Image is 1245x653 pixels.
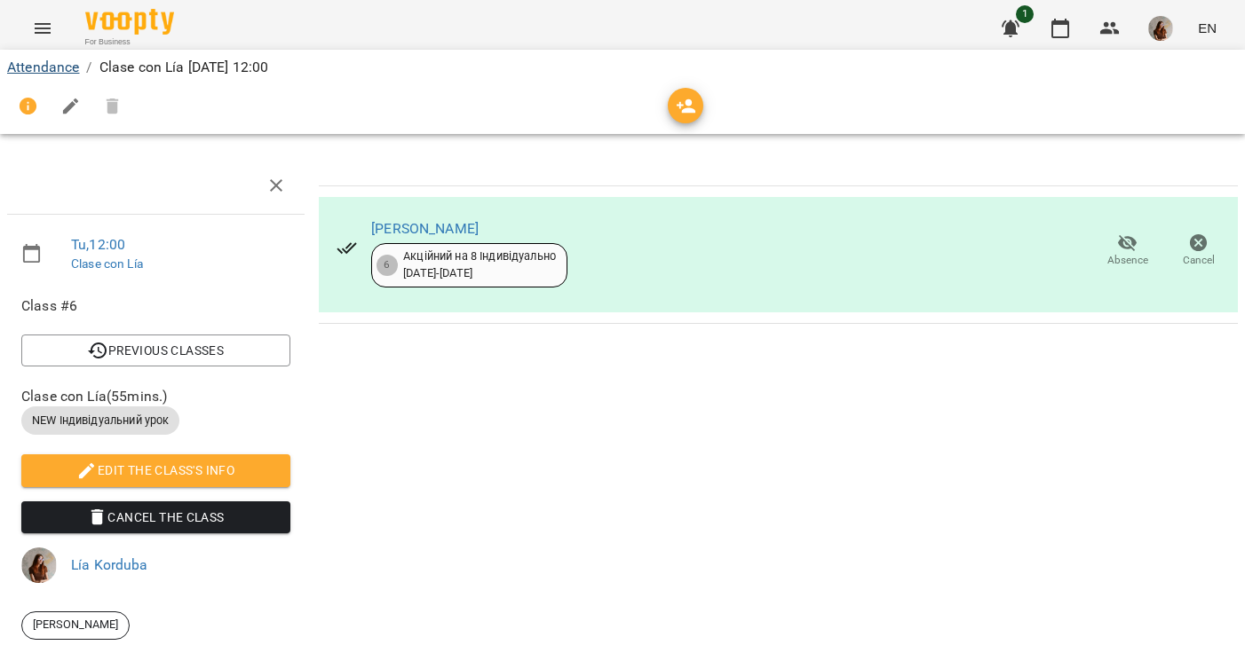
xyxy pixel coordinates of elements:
[7,59,79,75] a: Attendance
[86,57,91,78] li: /
[377,255,398,276] div: 6
[1183,253,1215,268] span: Cancel
[1107,253,1148,268] span: Absence
[21,501,290,533] button: Cancel the class
[7,57,1238,78] nav: breadcrumb
[21,334,290,366] button: Previous Classes
[1148,16,1173,41] img: 3ce433daf340da6b7c5881d4c37f3cdb.png
[21,7,64,50] button: Menu
[22,617,129,633] span: [PERSON_NAME]
[1198,19,1217,37] span: EN
[21,547,57,583] img: 3ce433daf340da6b7c5881d4c37f3cdb.png
[1163,226,1234,276] button: Cancel
[71,556,148,573] a: Lía Korduba
[85,9,174,35] img: Voopty Logo
[71,256,143,271] a: Clase con Lía
[403,248,556,281] div: Акційний на 8 Індивідуально [DATE] - [DATE]
[36,460,276,481] span: Edit the class's Info
[21,413,179,429] span: NEW Індивідуальний урок
[1191,12,1224,44] button: EN
[1092,226,1163,276] button: Absence
[85,36,174,48] span: For Business
[21,386,290,407] span: Clase con Lía ( 55 mins. )
[36,340,276,361] span: Previous Classes
[71,236,125,253] a: Tu , 12:00
[371,220,479,237] a: [PERSON_NAME]
[99,57,269,78] p: Clase con Lía [DATE] 12:00
[1016,5,1034,23] span: 1
[21,295,290,317] span: Class #6
[21,611,130,640] div: [PERSON_NAME]
[36,507,276,528] span: Cancel the class
[21,454,290,486] button: Edit the class's Info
